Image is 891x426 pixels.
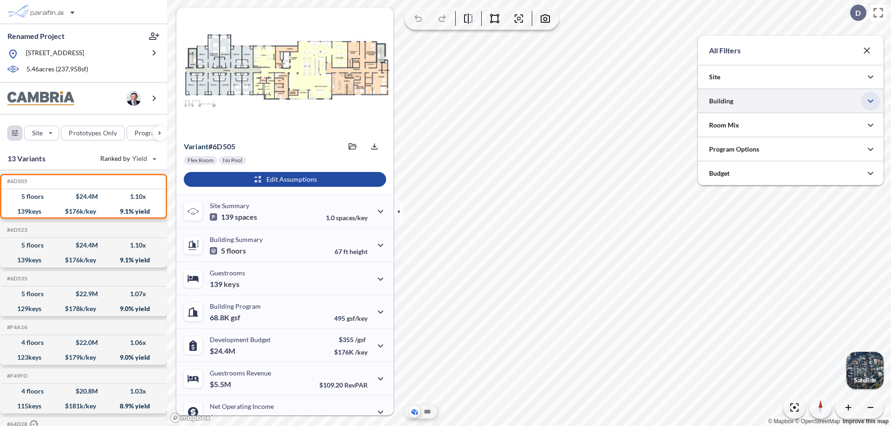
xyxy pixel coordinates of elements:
h5: Click to copy the code [5,324,27,331]
span: keys [224,280,239,289]
p: Program Options [709,145,759,154]
span: gsf [231,313,240,322]
p: 40.0% [328,414,368,422]
p: Renamed Project [7,31,65,41]
p: $2.2M [210,413,232,422]
p: Edit Assumptions [266,175,317,184]
img: Switcher Image [846,352,884,389]
p: All Filters [709,45,741,56]
span: spaces [235,212,257,222]
span: Variant [184,142,208,151]
img: BrandImage [7,91,74,106]
p: # 6d505 [184,142,235,151]
h5: Click to copy the code [5,178,27,184]
a: Mapbox homepage [170,413,211,423]
h5: Click to copy the code [5,275,27,282]
span: gsf/key [347,314,368,322]
p: 5 [210,246,246,255]
span: ft [343,248,348,255]
button: Switcher ImageSatellite [846,352,884,389]
span: Yield [132,154,148,163]
span: /key [355,348,368,356]
button: Ranked by Yield [93,151,162,166]
p: Guestrooms Revenue [210,369,271,377]
p: 67 [335,248,368,255]
p: Program [135,128,161,138]
button: Edit Assumptions [184,172,386,187]
span: /gsf [355,336,366,343]
span: margin [347,414,368,422]
p: 68.8K [210,313,240,322]
img: user logo [126,91,141,106]
p: [STREET_ADDRESS] [26,48,84,60]
p: $176K [334,348,368,356]
p: Flex Room [187,157,213,164]
p: $109.20 [319,381,368,389]
p: Development Budget [210,336,271,343]
button: Site [24,126,59,140]
h5: Click to copy the code [5,373,27,379]
button: Prototypes Only [61,126,125,140]
span: spaces/key [336,214,368,222]
p: $5.5M [210,380,232,389]
a: Improve this map [843,418,889,425]
p: 139 [210,280,239,289]
a: Mapbox [768,418,794,425]
p: 139 [210,212,257,222]
p: No Pool [223,157,242,164]
p: 495 [334,314,368,322]
p: $24.4M [210,346,237,356]
span: height [349,248,368,255]
p: 5.46 acres ( 237,958 sf) [26,64,88,75]
p: Prototypes Only [69,128,117,138]
p: Building Program [210,302,261,310]
p: Site Summary [210,202,249,210]
button: Site Plan [422,406,433,417]
button: Aerial View [409,406,420,417]
span: floors [226,246,246,255]
p: Net Operating Income [210,402,274,410]
a: OpenStreetMap [795,418,840,425]
p: Satellite [854,376,876,384]
p: Room Mix [709,121,739,130]
p: D [855,9,861,17]
p: 13 Variants [7,153,45,164]
button: Program [127,126,177,140]
span: RevPAR [344,381,368,389]
p: Building Summary [210,235,263,243]
p: Guestrooms [210,269,245,277]
h5: Click to copy the code [5,227,27,233]
p: Site [709,72,720,82]
p: Budget [709,169,730,178]
p: $355 [334,336,368,343]
p: 1.0 [326,214,368,222]
p: Site [32,128,43,138]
